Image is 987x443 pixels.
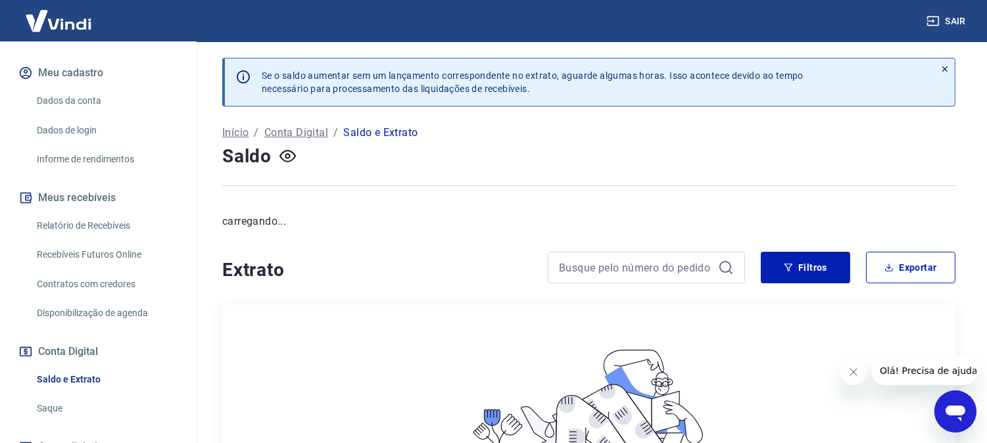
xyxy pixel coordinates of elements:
[32,241,181,268] a: Recebíveis Futuros Online
[254,125,258,141] p: /
[934,390,976,432] iframe: Botão para abrir a janela de mensagens
[222,125,249,141] a: Início
[222,257,532,283] h4: Extrato
[16,58,181,87] button: Meu cadastro
[872,356,976,385] iframe: Mensagem da empresa
[16,1,101,41] img: Vindi
[222,214,955,229] p: carregando...
[262,69,804,95] p: Se o saldo aumentar sem um lançamento correspondente no extrato, aguarde algumas horas. Isso acon...
[16,337,181,366] button: Conta Digital
[924,9,971,34] button: Sair
[32,117,181,144] a: Dados de login
[343,125,418,141] p: Saldo e Extrato
[264,125,328,141] a: Conta Digital
[8,9,110,20] span: Olá! Precisa de ajuda?
[333,125,338,141] p: /
[32,395,181,422] a: Saque
[866,252,955,283] button: Exportar
[32,212,181,239] a: Relatório de Recebíveis
[32,146,181,173] a: Informe de rendimentos
[32,366,181,393] a: Saldo e Extrato
[16,183,181,212] button: Meus recebíveis
[840,359,867,385] iframe: Fechar mensagem
[32,271,181,298] a: Contratos com credores
[559,258,713,277] input: Busque pelo número do pedido
[222,143,272,170] h4: Saldo
[32,87,181,114] a: Dados da conta
[761,252,850,283] button: Filtros
[32,300,181,327] a: Disponibilização de agenda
